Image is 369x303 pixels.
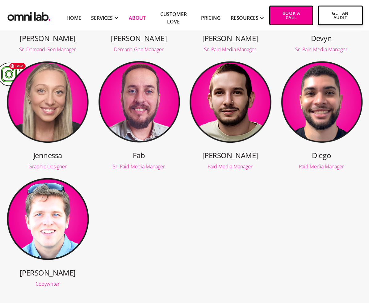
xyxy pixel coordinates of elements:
h3: [PERSON_NAME] [98,33,181,43]
a: About [129,14,146,22]
a: Home [66,14,81,22]
div: Graphic Designer [6,164,89,169]
h3: Devyn [280,33,363,43]
h3: [PERSON_NAME] [189,33,272,43]
h3: [PERSON_NAME] [6,33,89,43]
h3: Fab [98,150,181,160]
h3: [PERSON_NAME] [189,150,272,160]
a: Pricing [201,14,221,22]
iframe: Chat Widget [258,231,369,303]
a: Customer Love [156,11,191,25]
h3: Jennessa [6,150,89,160]
div: Sr. Paid Media Manager [98,164,181,169]
div: Copywriter [6,281,89,286]
img: Omni Lab: B2B SaaS Demand Generation Agency [6,8,52,23]
h3: Diego [280,150,363,160]
a: Book a Call [269,6,313,25]
div: Sr. Paid Media Manager [280,47,363,52]
div: RESOURCES [231,14,258,22]
a: home [6,8,52,23]
div: Demand Gen Manager [98,47,181,52]
div: Paid Media Manager [189,164,272,169]
div: SERVICES [91,14,113,22]
div: Paid Media Manager [280,164,363,169]
h3: [PERSON_NAME] [6,267,89,278]
div: Sr. Demand Gen Manager [6,47,89,52]
div: Sr. Paid Media Manager [189,47,272,52]
a: Get An Audit [318,6,363,25]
